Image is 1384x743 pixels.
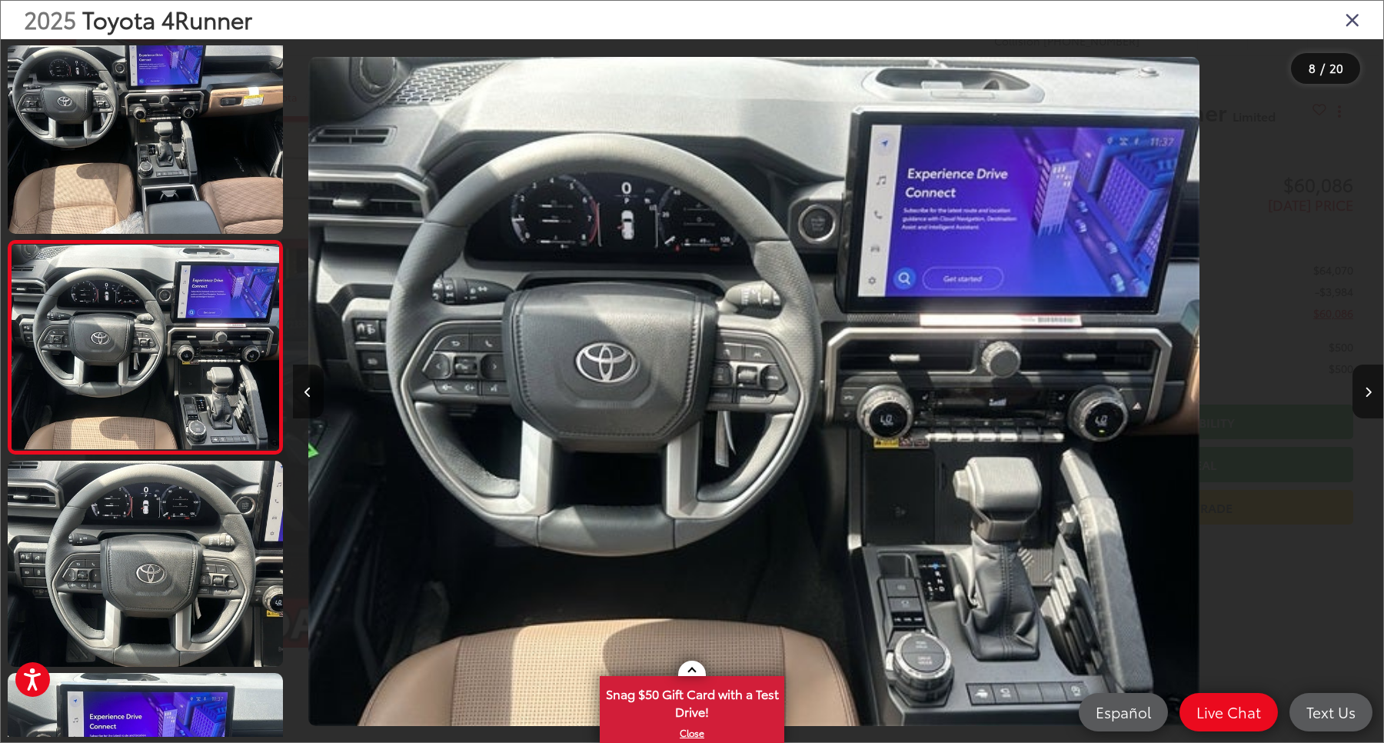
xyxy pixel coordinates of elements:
[1179,693,1278,731] a: Live Chat
[5,25,285,236] img: 2025 Toyota 4Runner Limited
[9,245,282,449] img: 2025 Toyota 4Runner Limited
[1299,702,1363,721] span: Text Us
[601,678,783,725] span: Snag $50 Gift Card with a Test Drive!
[208,57,1299,725] div: 2025 Toyota 4Runner Limited 7
[1329,59,1343,76] span: 20
[293,365,324,418] button: Previous image
[1289,693,1372,731] a: Text Us
[1079,693,1168,731] a: Español
[1088,702,1159,721] span: Español
[1309,59,1316,76] span: 8
[1189,702,1269,721] span: Live Chat
[308,57,1199,725] img: 2025 Toyota 4Runner Limited
[5,458,285,669] img: 2025 Toyota 4Runner Limited
[82,2,252,35] span: Toyota 4Runner
[24,2,76,35] span: 2025
[1352,365,1383,418] button: Next image
[1319,63,1326,74] span: /
[1345,9,1360,29] i: Close gallery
